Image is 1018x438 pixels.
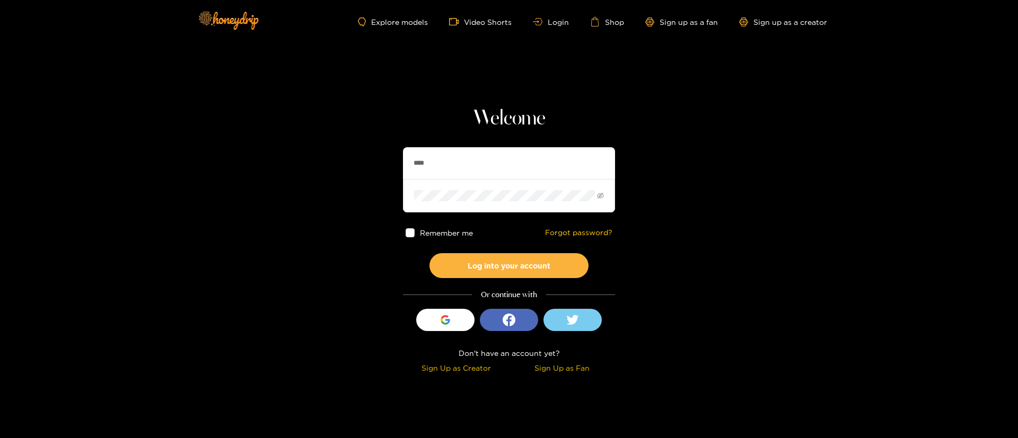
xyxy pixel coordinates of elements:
[597,192,604,199] span: eye-invisible
[545,228,612,237] a: Forgot password?
[429,253,589,278] button: Log into your account
[645,17,718,26] a: Sign up as a fan
[533,18,569,26] a: Login
[512,362,612,374] div: Sign Up as Fan
[420,229,473,237] span: Remember me
[403,289,615,301] div: Or continue with
[449,17,464,26] span: video-camera
[590,17,624,26] a: Shop
[403,347,615,359] div: Don't have an account yet?
[449,17,512,26] a: Video Shorts
[406,362,506,374] div: Sign Up as Creator
[403,106,615,131] h1: Welcome
[358,17,428,26] a: Explore models
[739,17,827,26] a: Sign up as a creator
